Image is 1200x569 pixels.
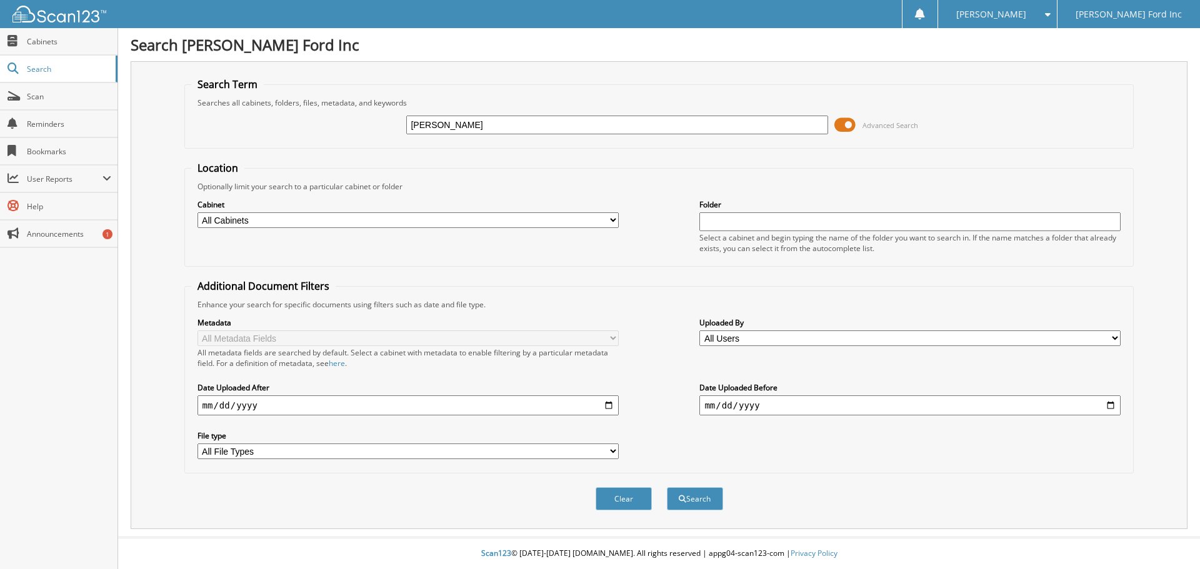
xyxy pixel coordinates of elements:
span: User Reports [27,174,102,184]
img: scan123-logo-white.svg [12,6,106,22]
a: here [329,358,345,369]
span: [PERSON_NAME] Ford Inc [1076,11,1182,18]
legend: Location [191,161,244,175]
legend: Search Term [191,77,264,91]
input: start [197,395,619,415]
label: Cabinet [197,199,619,210]
span: Advanced Search [862,121,918,130]
label: Uploaded By [699,317,1121,328]
legend: Additional Document Filters [191,279,336,293]
button: Search [667,487,723,510]
button: Clear [596,487,652,510]
span: Bookmarks [27,146,111,157]
span: Cabinets [27,36,111,47]
span: Announcements [27,229,111,239]
span: Scan [27,91,111,102]
div: Optionally limit your search to a particular cabinet or folder [191,181,1127,192]
iframe: Chat Widget [1137,509,1200,569]
div: Select a cabinet and begin typing the name of the folder you want to search in. If the name match... [699,232,1121,254]
span: Scan123 [481,548,511,558]
a: Privacy Policy [791,548,837,558]
input: end [699,395,1121,415]
div: Enhance your search for specific documents using filters such as date and file type. [191,299,1127,310]
span: Reminders [27,119,111,129]
span: Help [27,201,111,212]
span: Search [27,64,109,74]
label: Date Uploaded Before [699,382,1121,393]
h1: Search [PERSON_NAME] Ford Inc [131,34,1187,55]
div: Searches all cabinets, folders, files, metadata, and keywords [191,97,1127,108]
label: Folder [699,199,1121,210]
div: © [DATE]-[DATE] [DOMAIN_NAME]. All rights reserved | appg04-scan123-com | [118,538,1200,569]
div: 1 [102,229,112,239]
label: File type [197,430,619,441]
div: All metadata fields are searched by default. Select a cabinet with metadata to enable filtering b... [197,347,619,369]
label: Metadata [197,317,619,328]
span: [PERSON_NAME] [956,11,1026,18]
label: Date Uploaded After [197,382,619,393]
